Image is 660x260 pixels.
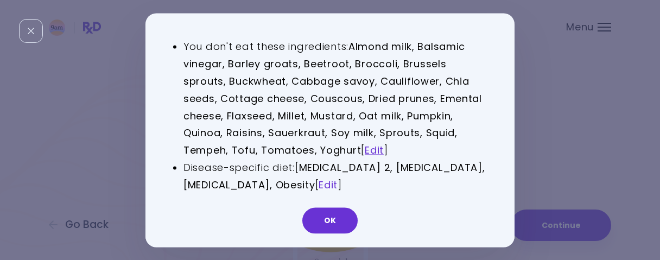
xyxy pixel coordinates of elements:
li: Disease-specific diet: [ ] [183,160,487,194]
button: OK [302,207,358,233]
strong: Almond milk, Balsamic vinegar, Barley groats, Beetroot, Broccoli, Brussels sprouts, Buckwheat, Ca... [183,40,482,157]
a: Edit [319,178,338,192]
a: Edit [365,144,384,157]
div: Close [19,19,43,43]
li: You don't eat these ingredients: [ ] [183,39,487,160]
strong: [MEDICAL_DATA] 2, [MEDICAL_DATA], [MEDICAL_DATA], Obesity [183,161,485,192]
